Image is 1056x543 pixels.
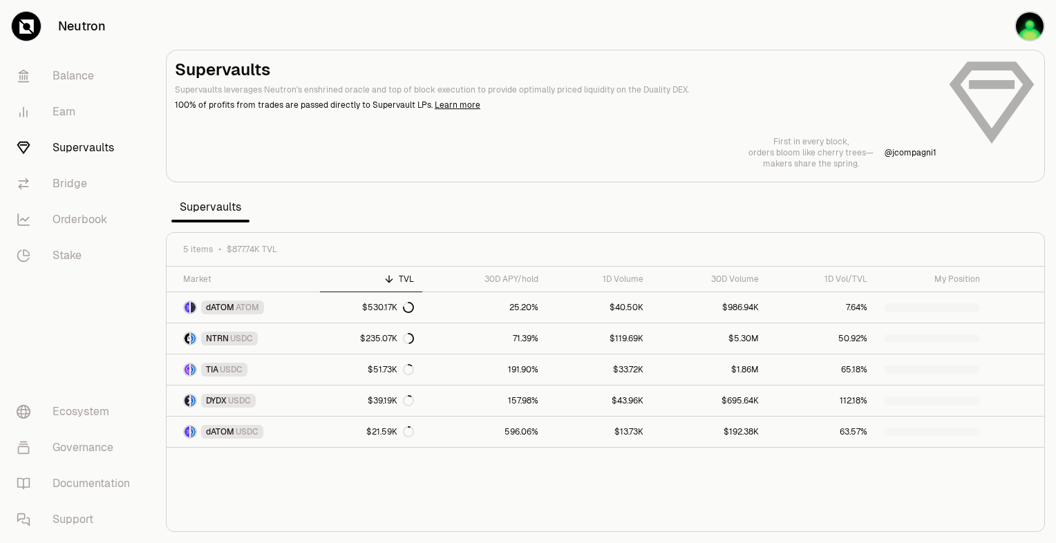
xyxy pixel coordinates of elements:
[236,302,259,313] span: ATOM
[547,385,652,416] a: $43.96K
[167,323,320,354] a: NTRN LogoUSDC LogoNTRNUSDC
[175,84,936,96] p: Supervaults leverages Neutron's enshrined oracle and top of block execution to provide optimally ...
[885,147,936,158] p: @ jcompagni1
[422,354,547,385] a: 191.90%
[167,385,320,416] a: DYDX LogoUSDC LogoDYDXUSDC
[185,333,189,344] img: NTRN Logo
[748,158,874,169] p: makers share the spring.
[6,466,149,502] a: Documentation
[167,354,320,385] a: TIA LogoUSDC LogoTIAUSDC
[362,302,414,313] div: $530.17K
[6,130,149,166] a: Supervaults
[228,395,251,406] span: USDC
[175,59,936,81] h2: Supervaults
[6,202,149,238] a: Orderbook
[884,274,980,285] div: My Position
[191,364,196,375] img: USDC Logo
[6,166,149,202] a: Bridge
[206,395,227,406] span: DYDX
[435,99,480,111] a: Learn more
[748,147,874,158] p: orders bloom like cherry trees—
[185,364,189,375] img: TIA Logo
[652,323,767,354] a: $5.30M
[748,136,874,169] a: First in every block,orders bloom like cherry trees—makers share the spring.
[171,193,249,221] span: Supervaults
[175,99,936,111] p: 100% of profits from trades are passed directly to Supervault LPs.
[220,364,243,375] span: USDC
[206,302,234,313] span: dATOM
[767,385,876,416] a: 112.18%
[236,426,258,437] span: USDC
[6,430,149,466] a: Governance
[368,364,414,375] div: $51.73K
[320,417,422,447] a: $21.59K
[191,395,196,406] img: USDC Logo
[191,302,196,313] img: ATOM Logo
[183,274,312,285] div: Market
[547,323,652,354] a: $119.69K
[422,292,547,323] a: 25.20%
[6,394,149,430] a: Ecosystem
[191,426,196,437] img: USDC Logo
[328,274,414,285] div: TVL
[547,354,652,385] a: $33.72K
[547,417,652,447] a: $13.73K
[167,417,320,447] a: dATOM LogoUSDC LogodATOMUSDC
[206,333,229,344] span: NTRN
[360,333,414,344] div: $235.07K
[368,395,414,406] div: $39.19K
[422,417,547,447] a: 596.06%
[185,302,189,313] img: dATOM Logo
[748,136,874,147] p: First in every block,
[767,292,876,323] a: 7.64%
[320,354,422,385] a: $51.73K
[6,238,149,274] a: Stake
[422,385,547,416] a: 157.98%
[660,274,759,285] div: 30D Volume
[555,274,643,285] div: 1D Volume
[767,354,876,385] a: 65.18%
[767,417,876,447] a: 63.57%
[227,244,277,255] span: $877.74K TVL
[320,292,422,323] a: $530.17K
[422,323,547,354] a: 71.39%
[767,323,876,354] a: 50.92%
[775,274,867,285] div: 1D Vol/TVL
[185,426,189,437] img: dATOM Logo
[185,395,189,406] img: DYDX Logo
[547,292,652,323] a: $40.50K
[652,385,767,416] a: $695.64K
[191,333,196,344] img: USDC Logo
[652,292,767,323] a: $986.94K
[6,94,149,130] a: Earn
[206,364,218,375] span: TIA
[1015,11,1045,41] img: Keplr
[652,354,767,385] a: $1.86M
[183,244,213,255] span: 5 items
[167,292,320,323] a: dATOM LogoATOM LogodATOMATOM
[6,502,149,537] a: Support
[6,58,149,94] a: Balance
[320,323,422,354] a: $235.07K
[366,426,414,437] div: $21.59K
[230,333,253,344] span: USDC
[320,385,422,416] a: $39.19K
[652,417,767,447] a: $192.38K
[431,274,538,285] div: 30D APY/hold
[885,147,936,158] a: @jcompagni1
[206,426,234,437] span: dATOM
